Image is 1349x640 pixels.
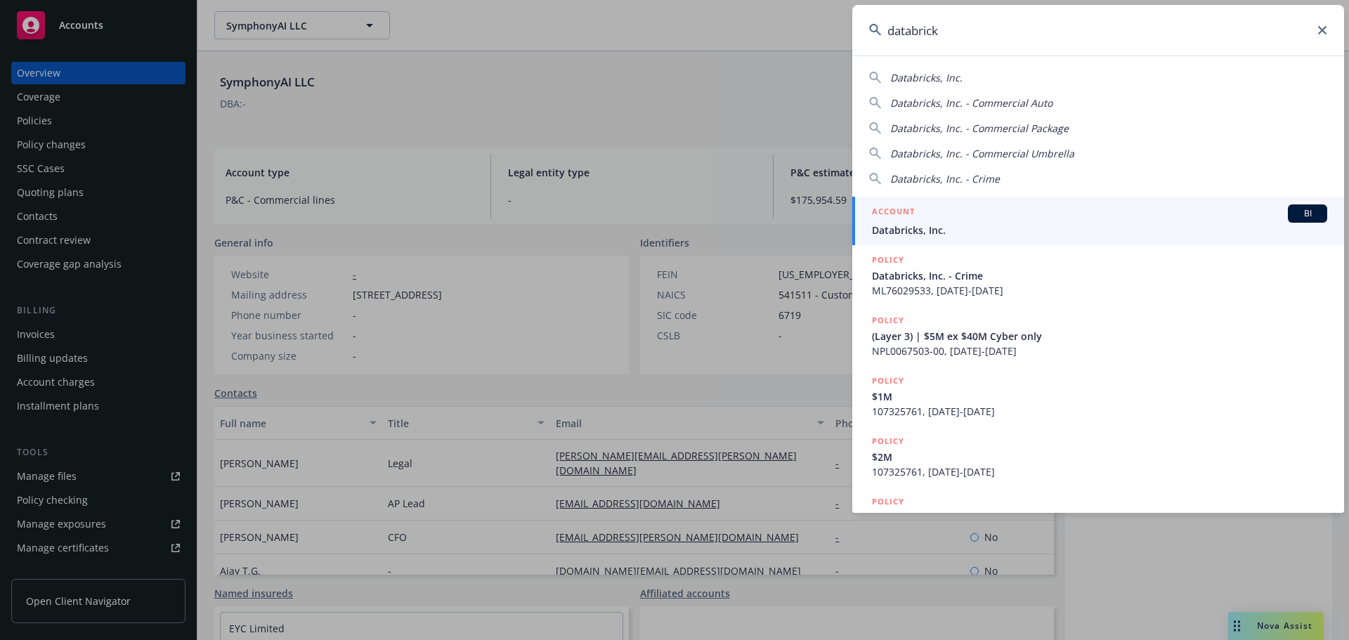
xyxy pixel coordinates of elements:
h5: POLICY [872,434,904,448]
span: Databricks, Inc. [872,223,1327,237]
a: POLICYDatabricks, Inc. - CrimeML76029533, [DATE]-[DATE] [852,245,1344,306]
span: Databricks, Inc. - Commercial Auto [890,96,1053,110]
a: POLICY$2M [852,487,1344,547]
span: $2M [872,510,1327,525]
input: Search... [852,5,1344,55]
h5: POLICY [872,253,904,267]
span: Databricks, Inc. [890,71,963,84]
span: $2M [872,450,1327,464]
h5: ACCOUNT [872,204,915,221]
span: NPL0067503-00, [DATE]-[DATE] [872,344,1327,358]
span: (Layer 3) | $5M ex $40M Cyber only [872,329,1327,344]
span: Databricks, Inc. - Crime [872,268,1327,283]
span: ML76029533, [DATE]-[DATE] [872,283,1327,298]
a: POLICY$2M107325761, [DATE]-[DATE] [852,426,1344,487]
h5: POLICY [872,495,904,509]
h5: POLICY [872,374,904,388]
a: ACCOUNTBIDatabricks, Inc. [852,197,1344,245]
span: Databricks, Inc. - Commercial Umbrella [890,147,1074,160]
a: POLICY(Layer 3) | $5M ex $40M Cyber onlyNPL0067503-00, [DATE]-[DATE] [852,306,1344,366]
span: BI [1293,207,1322,220]
span: $1M [872,389,1327,404]
span: 107325761, [DATE]-[DATE] [872,404,1327,419]
h5: POLICY [872,313,904,327]
span: Databricks, Inc. - Commercial Package [890,122,1069,135]
span: Databricks, Inc. - Crime [890,172,1000,185]
a: POLICY$1M107325761, [DATE]-[DATE] [852,366,1344,426]
span: 107325761, [DATE]-[DATE] [872,464,1327,479]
